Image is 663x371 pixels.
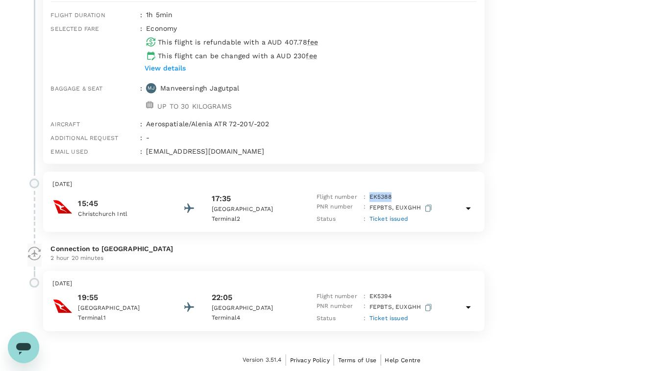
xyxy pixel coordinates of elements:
[78,209,167,219] p: Christchurch Intl
[212,205,300,214] p: [GEOGRAPHIC_DATA]
[53,180,475,189] p: [DATE]
[53,297,73,316] img: Qantas Airways
[369,192,392,202] p: EK 5388
[51,25,99,32] span: Selected fare
[53,197,73,217] img: Qantas Airways
[369,301,434,314] p: FEPBTS, EUXGHH
[142,129,476,142] div: -
[51,254,477,263] p: 2 hour 20 minutes
[212,193,231,205] p: 17:35
[212,214,300,224] p: Terminal 2
[338,357,377,364] span: Terms of Use
[51,85,103,92] span: Baggage & seat
[317,192,360,202] p: Flight number
[212,292,233,303] p: 22:05
[369,315,408,322] span: Ticket issued
[136,79,142,115] div: :
[78,292,167,303] p: 19:55
[307,38,318,46] span: fee
[147,85,155,92] p: MJ
[146,101,153,109] img: baggage-icon
[145,63,186,73] p: View details
[146,23,177,33] p: economy
[146,146,476,156] p: [EMAIL_ADDRESS][DOMAIN_NAME]
[385,357,421,364] span: Help Centre
[369,202,434,214] p: FEPBTS, EUXGHH
[369,215,408,222] span: Ticket issued
[290,355,330,366] a: Privacy Policy
[136,142,142,156] div: :
[51,148,89,155] span: Email used
[364,192,366,202] p: :
[51,135,119,141] span: Additional request
[212,313,300,323] p: Terminal 4
[136,20,142,79] div: :
[146,10,476,20] p: 1h 5min
[364,214,366,224] p: :
[369,292,392,301] p: EK 5394
[136,6,142,20] div: :
[136,115,142,129] div: :
[157,101,232,111] p: UP TO 30 KILOGRAMS
[158,51,317,61] p: This flight can be changed with a AUD 230
[78,198,167,209] p: 15:45
[212,303,300,313] p: [GEOGRAPHIC_DATA]
[142,115,476,129] div: Aerospatiale/Alenia ATR 72-201/-202
[306,52,317,60] span: fee
[317,301,360,314] p: PNR number
[136,129,142,142] div: :
[317,214,360,224] p: Status
[160,83,239,93] p: Manveersingh Jagutpal
[317,292,360,301] p: Flight number
[317,202,360,214] p: PNR number
[364,292,366,301] p: :
[364,301,366,314] p: :
[243,355,282,365] span: Version 3.51.4
[364,202,366,214] p: :
[385,355,421,366] a: Help Centre
[51,12,105,19] span: Flight duration
[290,357,330,364] span: Privacy Policy
[338,355,377,366] a: Terms of Use
[51,244,477,254] p: Connection to [GEOGRAPHIC_DATA]
[158,37,318,47] p: This flight is refundable with a AUD 407.78
[51,121,80,128] span: Aircraft
[8,332,39,363] iframe: Button to launch messaging window, conversation in progress
[317,314,360,324] p: Status
[78,313,167,323] p: Terminal 1
[364,314,366,324] p: :
[53,279,475,289] p: [DATE]
[78,303,167,313] p: [GEOGRAPHIC_DATA]
[142,61,188,75] button: View details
